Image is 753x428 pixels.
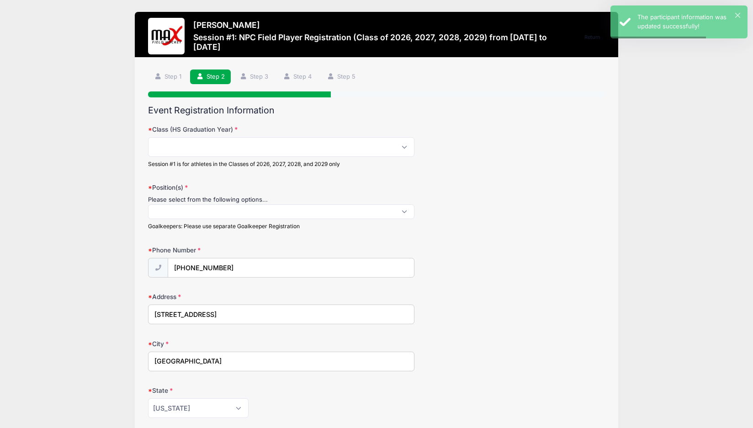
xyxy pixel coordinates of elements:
[148,246,300,255] label: Phone Number
[148,222,414,230] div: Goalkeepers: Please use separate Goalkeeper Registration
[190,70,231,85] a: Step 2
[148,386,300,395] label: State
[148,292,300,301] label: Address
[233,70,274,85] a: Step 3
[148,339,300,348] label: City
[579,32,605,43] a: Return
[193,32,570,52] h3: Session #1: NPC Field Player Registration (Class of 2026, 2027, 2028, 2029) from [DATE] to [DATE]
[148,125,300,134] label: Class (HS Graduation Year)
[153,209,158,218] textarea: Search
[148,160,414,168] div: Session #1 is for athletes in the Classes of 2026, 2027, 2028, and 2029 only
[735,13,740,18] button: ×
[637,13,740,31] div: The participant information was updated successfully!
[148,195,414,204] div: Please select from the following options...
[277,70,318,85] a: Step 4
[321,70,361,85] a: Step 5
[148,70,187,85] a: Step 1
[168,258,414,278] input: (xxx) xxx-xxxx
[148,105,605,116] h2: Event Registration Information
[193,20,570,30] h3: [PERSON_NAME]
[148,183,300,192] label: Position(s)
